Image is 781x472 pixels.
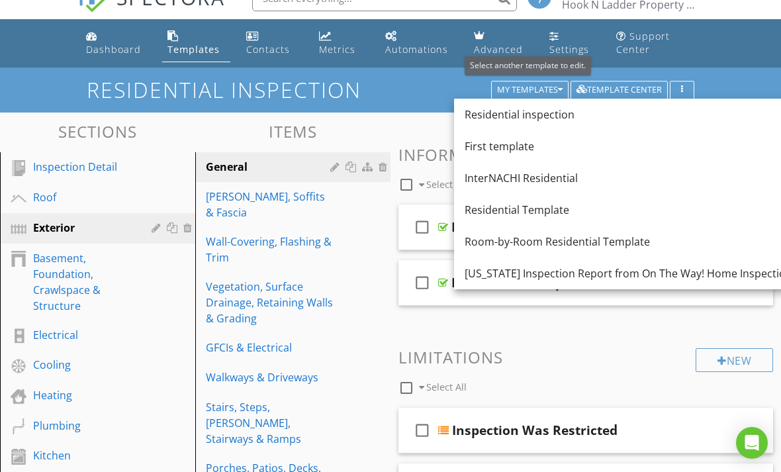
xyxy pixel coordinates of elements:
div: [PERSON_NAME], Soffits & Fascia [206,189,334,220]
a: Contacts [241,24,303,62]
div: Advanced [474,43,523,56]
a: Support Center [611,24,700,62]
div: Settings [549,43,589,56]
span: Select All [426,178,467,191]
div: Electrical [33,327,132,343]
div: My Templates [497,85,563,95]
h3: Limitations [398,348,773,366]
a: Settings [544,24,600,62]
a: Templates [162,24,230,62]
div: Cooling [33,357,132,373]
a: Metrics [314,24,369,62]
div: New [696,348,773,372]
i: check_box_outline_blank [412,267,433,299]
div: Homeowner's Responsibility [451,219,633,235]
span: Select another template to edit. [470,60,586,71]
div: Plumbing [33,418,132,434]
div: Templates [167,43,220,56]
button: Template Center [571,81,668,99]
div: Inspection Was Restricted [452,422,618,438]
a: Advanced [469,24,533,62]
h3: Informational [398,146,773,164]
div: Basement, Foundation, Crawlspace & Structure [33,250,132,314]
div: Metrics [319,43,355,56]
div: Stairs, Steps, [PERSON_NAME], Stairways & Ramps [206,399,334,447]
span: Select All [426,381,467,393]
h3: Items [195,122,390,140]
h1: Residential inspection [87,78,694,101]
div: General [206,159,334,175]
a: Template Center [571,83,668,95]
i: check_box_outline_blank [412,211,433,243]
div: Vegetation, Surface Drainage, Retaining Walls & Grading [206,279,334,326]
div: Exterior [33,220,132,236]
div: Template Center [576,85,662,95]
div: Dashboard [86,43,141,56]
i: check_box_outline_blank [412,414,433,446]
div: Open Intercom Messenger [736,427,768,459]
div: Roof [33,189,132,205]
div: Exterior Was Inspected [451,275,598,291]
button: My Templates [491,81,569,99]
div: Heating [33,387,132,403]
div: Kitchen [33,448,132,463]
a: Automations (Basic) [380,24,458,62]
div: Walkways & Driveways [206,369,334,385]
div: Contacts [246,43,290,56]
div: Inspection Detail [33,159,132,175]
h3: Comments [398,122,773,140]
a: Dashboard [81,24,152,62]
div: Wall-Covering, Flashing & Trim [206,234,334,265]
div: Automations [385,43,448,56]
div: Support Center [616,30,670,56]
div: GFCIs & Electrical [206,340,334,355]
